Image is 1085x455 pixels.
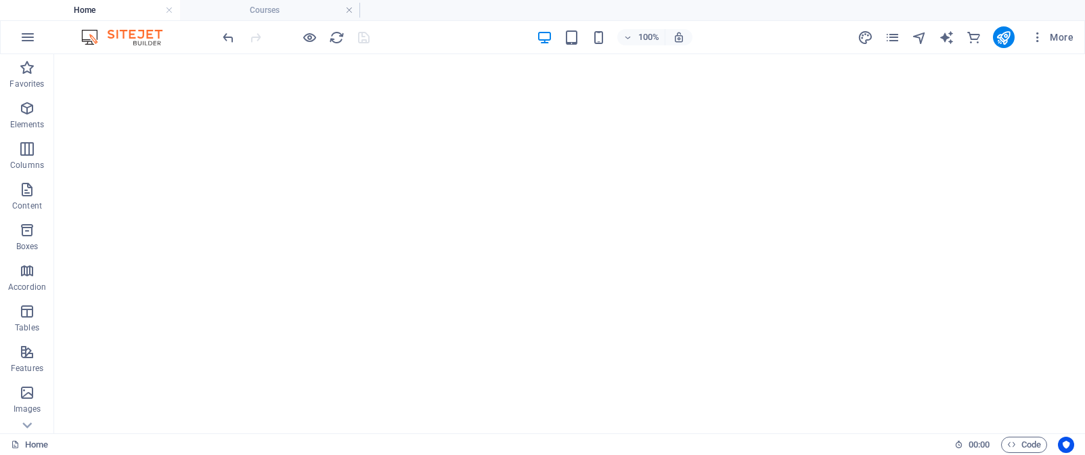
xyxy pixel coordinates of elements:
[1007,437,1041,453] span: Code
[16,241,39,252] p: Boxes
[858,30,873,45] i: Design (Ctrl+Alt+Y)
[966,29,982,45] button: commerce
[9,79,44,89] p: Favorites
[1031,30,1073,44] span: More
[1058,437,1074,453] button: Usercentrics
[10,160,44,171] p: Columns
[617,29,665,45] button: 100%
[78,29,179,45] img: Editor Logo
[912,30,927,45] i: Navigator
[328,29,345,45] button: reload
[10,119,45,130] p: Elements
[11,437,48,453] a: Click to cancel selection. Double-click to open Pages
[221,30,236,45] i: Undo: Change text (Ctrl+Z)
[1001,437,1047,453] button: Code
[1025,26,1079,48] button: More
[180,3,360,18] h4: Courses
[638,29,659,45] h6: 100%
[885,30,900,45] i: Pages (Ctrl+Alt+S)
[939,30,954,45] i: AI Writer
[329,30,345,45] i: Reload page
[15,322,39,333] p: Tables
[969,437,990,453] span: 00 00
[954,437,990,453] h6: Session time
[858,29,874,45] button: design
[912,29,928,45] button: navigator
[220,29,236,45] button: undo
[11,363,43,374] p: Features
[885,29,901,45] button: pages
[8,282,46,292] p: Accordion
[301,29,317,45] button: Click here to leave preview mode and continue editing
[12,200,42,211] p: Content
[673,31,685,43] i: On resize automatically adjust zoom level to fit chosen device.
[996,30,1011,45] i: Publish
[978,439,980,450] span: :
[993,26,1015,48] button: publish
[939,29,955,45] button: text_generator
[966,30,981,45] i: Commerce
[14,404,41,414] p: Images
